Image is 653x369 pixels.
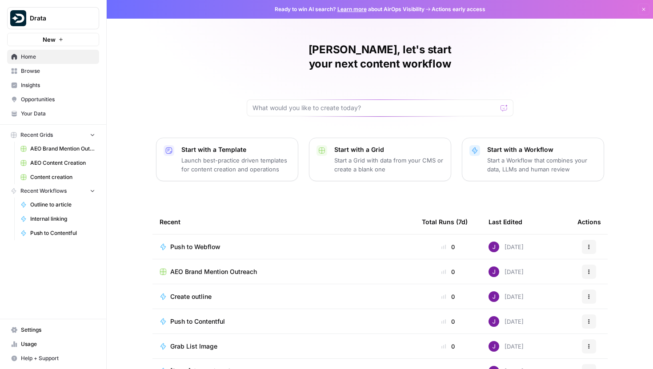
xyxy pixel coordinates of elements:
a: Grab List Image [160,342,408,351]
input: What would you like to create today? [252,103,497,112]
span: Usage [21,340,95,348]
span: Internal linking [30,215,95,223]
p: Start a Grid with data from your CMS or create a blank one [334,156,444,174]
span: Browse [21,67,95,75]
span: AEO Brand Mention Outreach [170,267,257,276]
p: Launch best-practice driven templates for content creation and operations [181,156,291,174]
span: Your Data [21,110,95,118]
button: Workspace: Drata [7,7,99,29]
div: Total Runs (7d) [422,210,468,234]
a: AEO Brand Mention Outreach [16,142,99,156]
a: Opportunities [7,92,99,107]
span: Actions early access [432,5,485,13]
span: Grab List Image [170,342,217,351]
div: Recent [160,210,408,234]
a: Learn more [337,6,367,12]
div: [DATE] [489,242,524,252]
button: Start with a TemplateLaunch best-practice driven templates for content creation and operations [156,138,298,181]
button: Start with a GridStart a Grid with data from your CMS or create a blank one [309,138,451,181]
a: AEO Content Creation [16,156,99,170]
div: Last Edited [489,210,522,234]
span: Create outline [170,292,212,301]
a: Push to Contentful [16,226,99,240]
a: Usage [7,337,99,351]
span: Recent Grids [20,131,53,139]
a: Settings [7,323,99,337]
span: AEO Brand Mention Outreach [30,145,95,153]
p: Start with a Template [181,145,291,154]
span: Ready to win AI search? about AirOps Visibility [275,5,425,13]
a: Content creation [16,170,99,184]
a: Browse [7,64,99,78]
span: Opportunities [21,95,95,103]
div: Actions [577,210,601,234]
div: 0 [422,242,474,251]
span: Help + Support [21,354,95,362]
img: nj1ssy6o3lyd6ijko0eoja4aphzn [489,242,499,252]
button: Recent Workflows [7,184,99,198]
span: Content creation [30,173,95,181]
a: Create outline [160,292,408,301]
p: Start a Workflow that combines your data, LLMs and human review [487,156,597,174]
span: Settings [21,326,95,334]
div: [DATE] [489,291,524,302]
span: Push to Webflow [170,242,220,251]
img: nj1ssy6o3lyd6ijko0eoja4aphzn [489,341,499,352]
img: nj1ssy6o3lyd6ijko0eoja4aphzn [489,316,499,327]
img: nj1ssy6o3lyd6ijko0eoja4aphzn [489,291,499,302]
p: Start with a Grid [334,145,444,154]
a: Internal linking [16,212,99,226]
a: Home [7,50,99,64]
div: [DATE] [489,341,524,352]
span: Push to Contentful [30,229,95,237]
a: AEO Brand Mention Outreach [160,267,408,276]
img: nj1ssy6o3lyd6ijko0eoja4aphzn [489,266,499,277]
button: Recent Grids [7,128,99,142]
span: Drata [30,14,84,23]
span: AEO Content Creation [30,159,95,167]
span: New [43,35,56,44]
h1: [PERSON_NAME], let's start your next content workflow [247,43,513,71]
button: Help + Support [7,351,99,365]
img: Drata Logo [10,10,26,26]
span: Recent Workflows [20,187,67,195]
div: 0 [422,292,474,301]
div: 0 [422,342,474,351]
a: Insights [7,78,99,92]
a: Push to Webflow [160,242,408,251]
div: 0 [422,317,474,326]
a: Push to Contentful [160,317,408,326]
span: Outline to article [30,201,95,209]
button: New [7,33,99,46]
span: Push to Contentful [170,317,225,326]
div: 0 [422,267,474,276]
p: Start with a Workflow [487,145,597,154]
div: [DATE] [489,266,524,277]
span: Insights [21,81,95,89]
a: Your Data [7,107,99,121]
a: Outline to article [16,198,99,212]
span: Home [21,53,95,61]
div: [DATE] [489,316,524,327]
button: Start with a WorkflowStart a Workflow that combines your data, LLMs and human review [462,138,604,181]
